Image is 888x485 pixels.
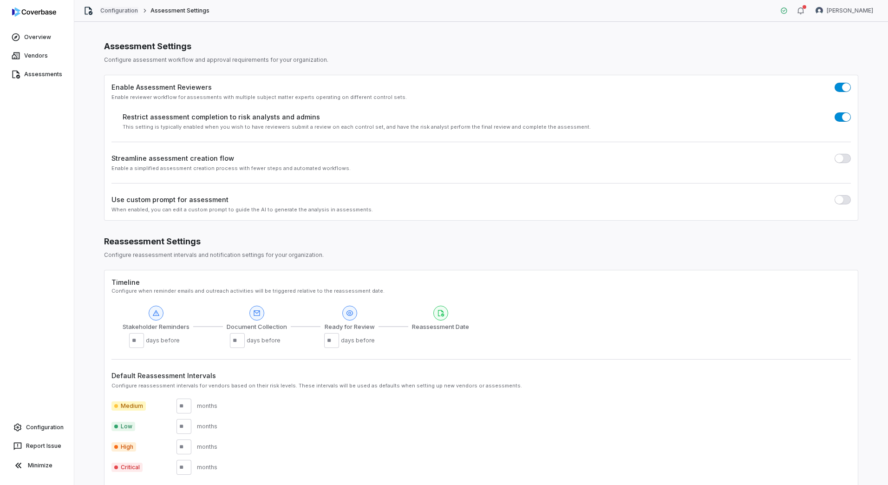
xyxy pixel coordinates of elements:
div: months [197,423,217,430]
span: Critical [111,463,143,472]
span: Configuration [26,424,64,431]
span: Reassessment Date [412,322,469,332]
div: Enable a simplified assessment creation process with fewer steps and automated workflows. [111,165,851,172]
span: Minimize [28,462,52,469]
button: Report Issue [4,438,70,454]
span: Vendors [24,52,48,59]
div: Configure reassessment intervals for vendors based on their risk levels. These intervals will be ... [111,382,851,389]
span: [PERSON_NAME] [827,7,873,14]
span: Ready for Review [325,322,375,332]
a: Assessments [2,66,72,83]
h1: Assessment Settings [104,40,858,52]
span: High [111,442,136,452]
img: logo-D7KZi-bG.svg [12,7,56,17]
span: Medium [111,401,146,411]
div: This setting is typically enabled when you wish to have reviewers submit a review on each control... [123,124,851,131]
span: Low [111,422,135,431]
a: Overview [2,29,72,46]
span: Document Collection [227,322,287,332]
p: Configure assessment workflow and approval requirements for your organization. [104,56,858,64]
label: Timeline [111,278,140,286]
div: Reassessment Settings [104,236,858,248]
a: Vendors [2,47,72,64]
button: Michael Violante avatar[PERSON_NAME] [810,4,879,18]
img: Michael Violante avatar [816,7,823,14]
p: Configure reassessment intervals and notification settings for your organization. [104,251,858,259]
label: Use custom prompt for assessment [111,195,229,204]
div: months [197,402,217,410]
div: When enabled, you can edit a custom prompt to guide the AI to generate the analysis in assessments. [111,206,851,213]
div: months [197,443,217,451]
div: days before [341,337,375,344]
label: Streamline assessment creation flow [111,153,234,163]
div: Enable reviewer workflow for assessments with multiple subject matter experts operating on differ... [111,94,851,101]
span: Report Issue [26,442,61,450]
span: Overview [24,33,51,41]
span: Stakeholder Reminders [123,322,189,332]
label: Restrict assessment completion to risk analysts and admins [123,112,320,122]
button: Minimize [4,456,70,475]
span: Assessment Settings [150,7,210,14]
a: Configuration [100,7,138,14]
div: months [197,464,217,471]
a: Configuration [4,419,70,436]
span: days before [247,337,284,344]
span: days before [146,337,183,344]
label: Enable Assessment Reviewers [111,82,212,92]
label: Default Reassessment Intervals [111,371,851,380]
span: Assessments [24,71,62,78]
div: Configure when reminder emails and outreach activities will be triggered relative to the reassess... [111,288,851,295]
